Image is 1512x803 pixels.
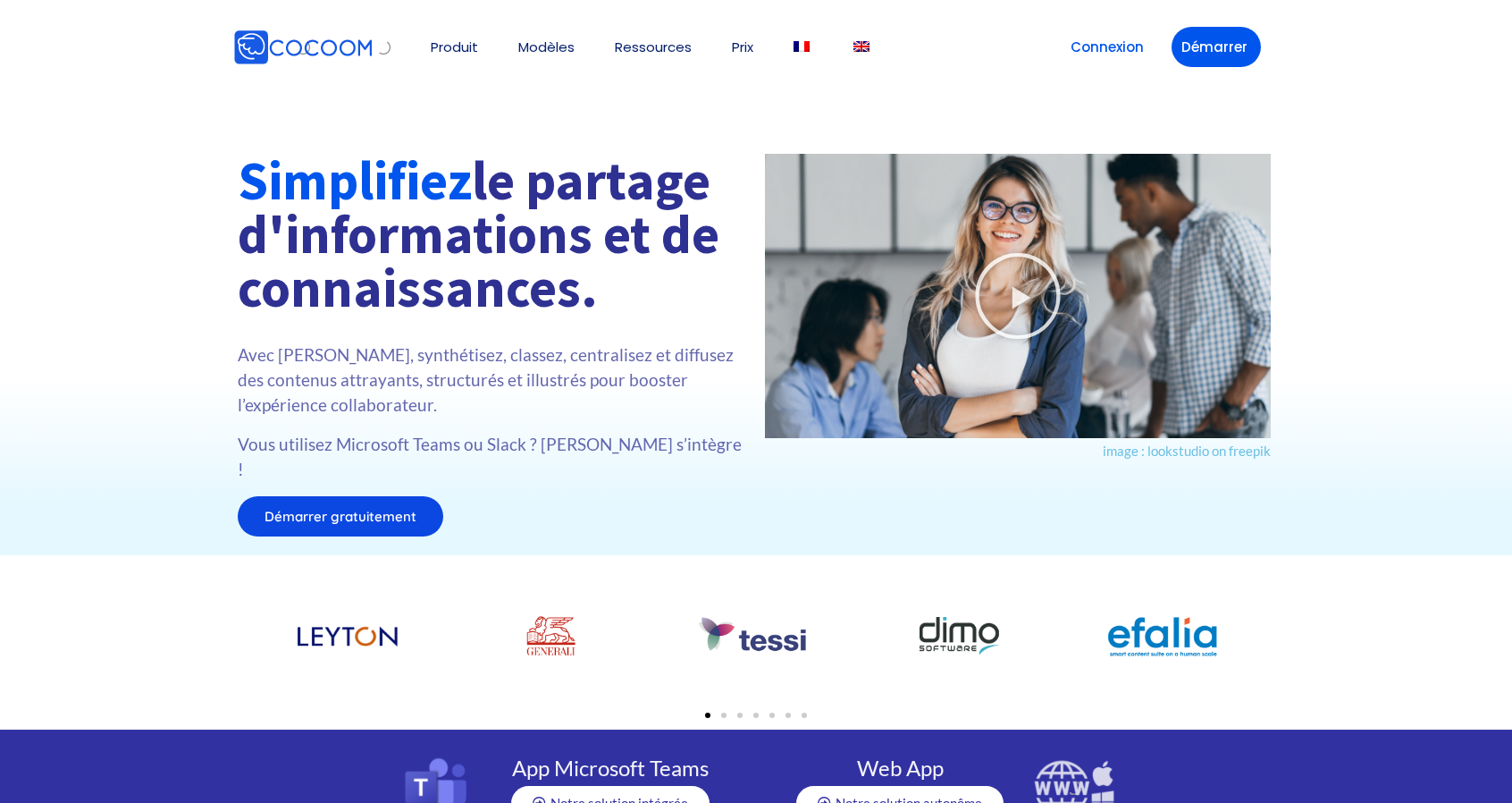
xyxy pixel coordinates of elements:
[238,432,747,482] p: Vous utilisez Microsoft Teams ou Slack ? [PERSON_NAME] s’intègre !
[732,40,753,54] a: Prix
[1103,443,1271,459] a: image : lookstudio on freepik
[853,41,869,52] img: Anglais
[794,41,810,52] img: Français
[518,40,575,54] a: Modèles
[802,713,807,718] span: Go to slide 7
[238,147,472,214] font: Simplifiez
[753,713,759,718] span: Go to slide 4
[615,40,692,54] a: Ressources
[493,757,727,779] h4: App Microsoft Teams
[721,713,727,718] span: Go to slide 2
[376,40,391,55] img: Cocoom
[238,496,443,537] a: Démarrer gratuitement
[265,510,416,523] span: Démarrer gratuitement
[737,713,743,718] span: Go to slide 3
[785,757,1016,779] h4: Web App
[238,154,747,315] h1: le partage d'informations et de connaissances.
[431,40,478,54] a: Produit
[1061,27,1154,67] a: Connexion
[1172,27,1261,67] a: Démarrer
[233,30,373,65] img: Cocoom
[785,713,791,718] span: Go to slide 6
[769,713,775,718] span: Go to slide 5
[238,342,747,418] p: Avec [PERSON_NAME], synthétisez, classez, centralisez et diffusez des contenus attrayants, struct...
[705,713,710,718] span: Go to slide 1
